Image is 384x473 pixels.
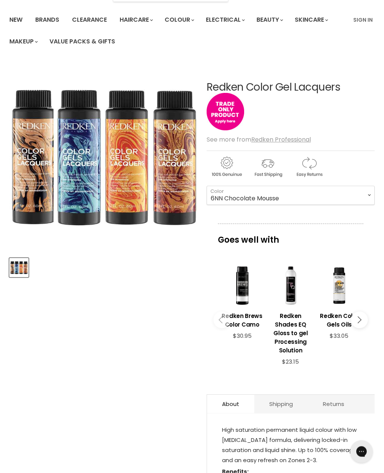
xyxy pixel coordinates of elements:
span: $23.15 [282,358,299,366]
span: $30.95 [233,332,252,340]
a: Electrical [200,12,249,28]
button: Redken Color Gel Lacquers [9,258,28,278]
h3: Redken Brews Color Camo [222,312,262,329]
div: Redken Color Gel Lacquers image. Click or Scroll to Zoom. [9,63,198,251]
a: Beauty [251,12,288,28]
h3: Redken Color Gels Oils [319,312,360,329]
a: Skincare [289,12,333,28]
a: View product:Redken Shades EQ Gloss to gel Processing Solution [270,266,311,306]
div: Product thumbnails [8,256,199,278]
a: Sign In [349,12,377,28]
a: Clearance [66,12,112,28]
span: $33.05 [330,332,348,340]
img: returns.gif [289,156,329,179]
img: shipping.gif [248,156,288,179]
span: High saturation permanent liquid colour with low [MEDICAL_DATA] formula, delivering locked-in sat... [222,426,357,464]
h1: Redken Color Gel Lacquers [207,82,375,94]
a: Returns [308,395,359,413]
a: View product:Redken Shades EQ Gloss to gel Processing Solution [270,306,311,359]
a: Haircare [114,12,157,28]
a: Makeup [4,34,42,50]
a: About [207,395,254,413]
a: Brands [30,12,65,28]
img: Redken Color Gel Lacquers [10,259,28,277]
a: View product:Redken Color Gels Oils [319,266,360,306]
a: Colour [159,12,199,28]
h3: Redken Shades EQ Gloss to gel Processing Solution [270,312,311,355]
img: tradeonly_small.jpg [207,93,244,131]
a: Shipping [254,395,308,413]
p: Goes well with [218,224,363,249]
a: Value Packs & Gifts [44,34,121,50]
img: genuine.gif [207,156,246,179]
a: New [4,12,28,28]
a: Redken Professional [251,136,311,144]
a: View product:Redken Brews Color Camo [222,266,262,306]
a: View product:Redken Brews Color Camo [222,306,262,333]
a: View product:Redken Color Gels Oils [319,306,360,333]
ul: Main menu [4,9,349,53]
span: See more from [207,136,311,144]
iframe: Gorgias live chat messenger [346,438,376,466]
